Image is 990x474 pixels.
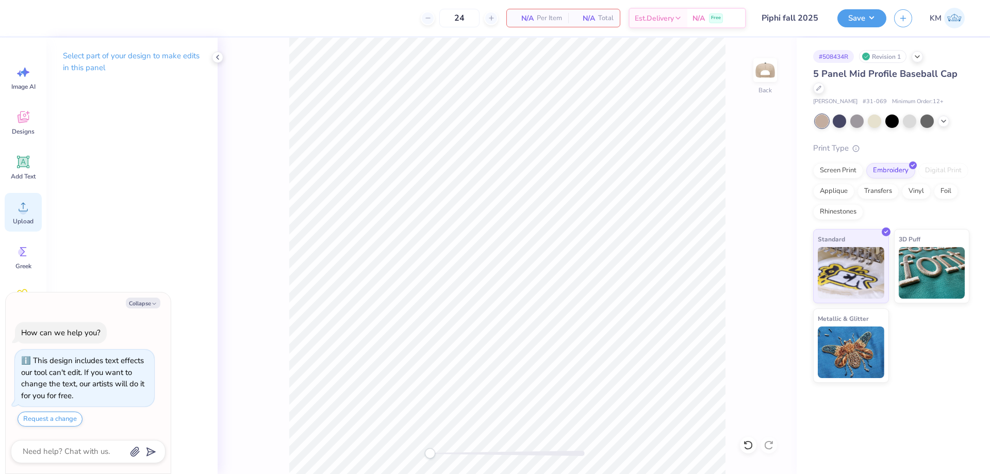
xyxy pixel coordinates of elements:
span: 3D Puff [899,234,920,244]
span: Total [598,13,614,24]
button: Save [837,9,886,27]
span: Upload [13,217,34,225]
div: Back [758,86,772,95]
div: # 508434R [813,50,854,63]
img: Back [755,60,775,80]
span: Free [711,14,721,22]
span: Image AI [11,83,36,91]
span: [PERSON_NAME] [813,97,857,106]
span: KM [930,12,942,24]
img: Karl Michael Narciza [944,8,965,28]
span: N/A [692,13,705,24]
a: KM [925,8,969,28]
span: Metallic & Glitter [818,313,869,324]
div: Applique [813,184,854,199]
span: 5 Panel Mid Profile Baseball Cap [813,68,958,80]
span: N/A [574,13,595,24]
div: Accessibility label [425,448,435,459]
div: Revision 1 [859,50,906,63]
button: Collapse [126,298,160,308]
button: Request a change [18,412,82,427]
div: Transfers [857,184,899,199]
img: Standard [818,247,884,299]
span: # 31-069 [863,97,887,106]
img: Metallic & Glitter [818,326,884,378]
span: Designs [12,127,35,136]
img: 3D Puff [899,247,965,299]
span: Standard [818,234,845,244]
p: Select part of your design to make edits in this panel [63,50,201,74]
div: This design includes text effects our tool can't edit. If you want to change the text, our artist... [21,355,144,401]
span: Minimum Order: 12 + [892,97,944,106]
div: How can we help you? [21,328,101,338]
span: Add Text [11,172,36,181]
input: – – [439,9,480,27]
div: Rhinestones [813,204,863,220]
div: Print Type [813,142,969,154]
div: Embroidery [866,163,915,178]
span: Per Item [537,13,562,24]
div: Vinyl [902,184,931,199]
input: Untitled Design [754,8,830,28]
span: Est. Delivery [635,13,674,24]
div: Screen Print [813,163,863,178]
div: Foil [934,184,958,199]
div: Digital Print [918,163,968,178]
span: Greek [15,262,31,270]
span: N/A [513,13,534,24]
